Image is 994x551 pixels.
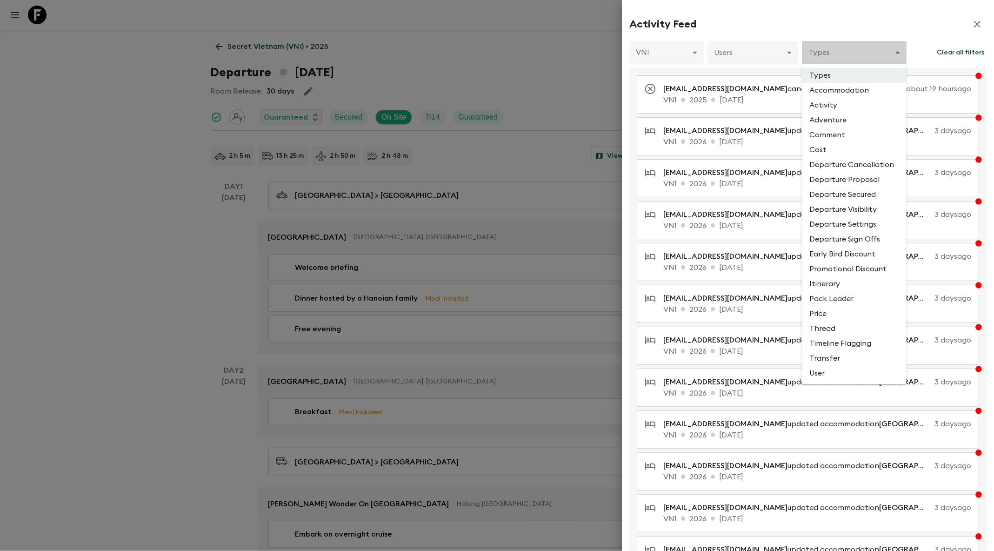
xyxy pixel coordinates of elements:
[802,366,907,381] li: User
[802,306,907,321] li: Price
[802,187,907,202] li: Departure Secured
[802,217,907,232] li: Departure Settings
[802,157,907,172] li: Departure Cancellation
[802,262,907,276] li: Promotional Discount
[802,321,907,336] li: Thread
[802,247,907,262] li: Early Bird Discount
[802,232,907,247] li: Departure Sign Offs
[802,98,907,113] li: Activity
[802,351,907,366] li: Transfer
[802,291,907,306] li: Pack Leader
[802,336,907,351] li: Timeline Flagging
[802,128,907,142] li: Comment
[802,142,907,157] li: Cost
[802,113,907,128] li: Adventure
[802,172,907,187] li: Departure Proposal
[802,68,907,83] li: Types
[802,202,907,217] li: Departure Visibility
[802,83,907,98] li: Accommodation
[802,276,907,291] li: Itinerary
